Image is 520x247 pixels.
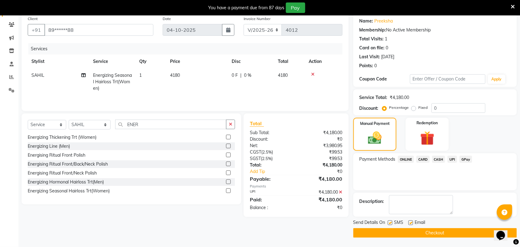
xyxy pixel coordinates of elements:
div: ₹99.53 [296,149,347,155]
span: 2.5% [262,150,272,154]
div: ₹3,980.95 [296,142,347,149]
label: Redemption [417,120,438,126]
label: Manual Payment [360,121,390,126]
th: Service [89,55,136,68]
span: 0 F [232,72,238,79]
div: Energizing Thickening Trt (Women) [28,134,96,141]
div: Energising Ritual Front/Back/Neck Polish [28,161,108,167]
th: Action [305,55,343,68]
img: _gift.svg [416,130,439,147]
div: Service Total: [360,94,388,101]
th: Total [274,55,305,68]
div: ₹99.53 [296,155,347,162]
span: Total [250,120,264,127]
div: Discount: [360,105,379,112]
span: 1 [139,72,142,78]
button: +91 [28,24,45,36]
div: ( ) [245,155,296,162]
div: Points: [360,63,373,69]
span: Send Details On [353,219,385,227]
div: Energizing Hormonal Hairloss Trt(Men) [28,179,104,185]
div: Payments [250,184,343,189]
span: | [240,72,242,79]
span: CGST [250,149,261,155]
div: ₹4,180.00 [296,189,347,196]
label: Date [163,16,171,22]
div: Sub Total: [245,130,296,136]
div: Coupon Code [360,76,410,82]
div: ₹0 [296,136,347,142]
button: Apply [488,75,506,84]
th: Price [166,55,228,68]
a: Preeksha [375,18,393,24]
div: ₹4,180.00 [296,162,347,168]
div: Last Visit: [360,54,380,60]
div: ₹4,180.00 [296,130,347,136]
span: SGST [250,156,261,161]
span: Email [415,219,425,227]
div: ₹0 [296,204,347,211]
div: Energizing Seasonal Hairloss Trt(Women) [28,188,110,194]
iframe: chat widget [494,222,514,241]
span: SAHIL [31,72,44,78]
th: Disc [228,55,274,68]
div: Total: [245,162,296,168]
div: Paid: [245,196,296,203]
span: Payment Methods [360,156,396,163]
div: Discount: [245,136,296,142]
div: [DATE] [381,54,395,60]
div: Services [28,43,347,55]
span: CARD [416,156,430,163]
span: GPay [460,156,472,163]
a: Add Tip [245,168,305,175]
label: Fixed [419,105,428,110]
div: Energising Ritual Front Polish [28,152,85,158]
span: 4180 [278,72,288,78]
div: Balance : [245,204,296,211]
div: Payable: [245,175,296,183]
input: Search by Name/Mobile/Email/Code [44,24,153,36]
div: Energizing Line (Men) [28,143,70,150]
div: 0 [386,45,388,51]
div: Total Visits: [360,36,384,42]
div: ₹4,180.00 [296,175,347,183]
button: Pay [286,2,305,13]
span: CASH [432,156,445,163]
span: UPI [448,156,457,163]
label: Percentage [389,105,409,110]
span: 4180 [170,72,180,78]
img: _cash.svg [364,130,386,146]
div: Description: [360,198,384,205]
th: Stylist [28,55,89,68]
div: ₹4,180.00 [390,94,409,101]
div: ₹4,180.00 [296,196,347,203]
div: 1 [385,36,388,42]
button: Checkout [353,228,517,238]
div: Card on file: [360,45,385,51]
div: No Active Membership [360,27,511,33]
div: UPI [245,189,296,196]
div: 0 [375,63,377,69]
div: Membership: [360,27,386,33]
span: SMS [394,219,404,227]
span: Energizing Seasonal Hairloss Trt(Women) [93,72,132,91]
span: 2.5% [262,156,271,161]
span: ONLINE [398,156,414,163]
label: Client [28,16,38,22]
div: ( ) [245,149,296,155]
div: Energising Ritual Front/Neck Polish [28,170,97,176]
div: Name: [360,18,373,24]
label: Invoice Number [244,16,270,22]
input: Search or Scan [115,120,226,129]
div: You have a payment due from 87 days [209,5,285,11]
input: Enter Offer / Coupon Code [410,74,485,84]
div: ₹0 [305,168,347,175]
div: Net: [245,142,296,149]
th: Qty [136,55,166,68]
span: 0 % [244,72,251,79]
